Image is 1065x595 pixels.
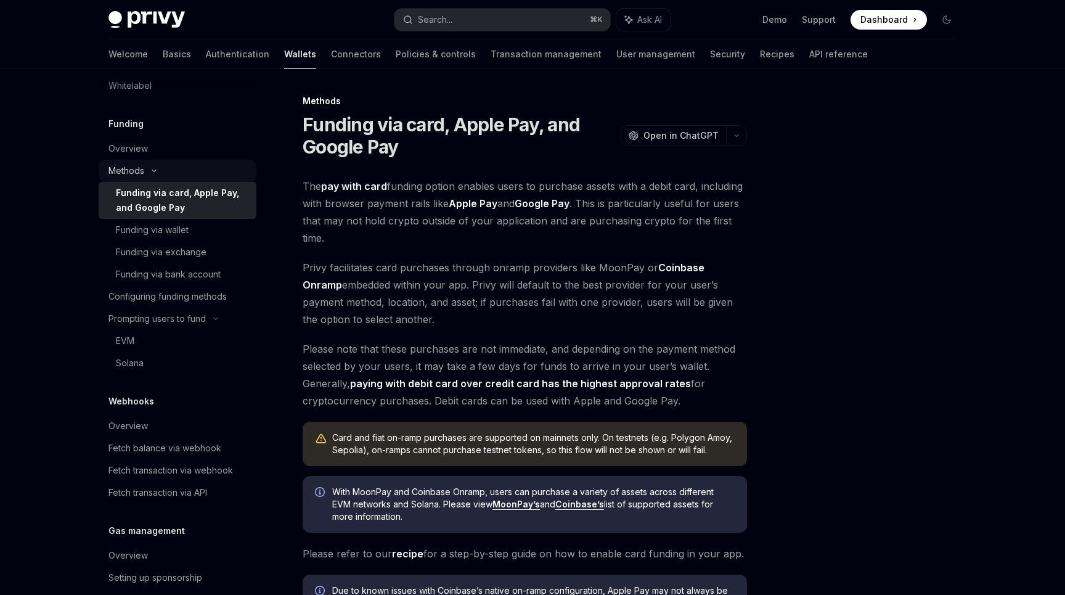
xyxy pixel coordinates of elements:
strong: Apple Pay [449,197,497,210]
a: Overview [99,137,256,160]
button: Ask AI [616,9,671,31]
a: Fetch transaction via API [99,482,256,504]
div: EVM [116,334,134,348]
div: Card and fiat on-ramp purchases are supported on mainnets only. On testnets (e.g. Polygon Amoy, S... [332,432,735,456]
h1: Funding via card, Apple Pay, and Google Pay [303,113,616,158]
a: Overview [99,544,256,567]
div: Funding via bank account [116,267,221,282]
span: Please note that these purchases are not immediate, and depending on the payment method selected ... [303,340,747,409]
button: Open in ChatGPT [621,125,726,146]
svg: Warning [315,433,327,445]
span: Privy facilitates card purchases through onramp providers like MoonPay or embedded within your ap... [303,259,747,328]
strong: Google Pay [515,197,569,210]
svg: Info [315,487,327,499]
a: Funding via wallet [99,219,256,241]
button: Toggle dark mode [937,10,957,30]
span: Open in ChatGPT [643,129,719,142]
a: Setting up sponsorship [99,567,256,589]
a: Authentication [206,39,269,69]
div: Funding via wallet [116,223,189,237]
span: With MoonPay and Coinbase Onramp, users can purchase a variety of assets across different EVM net... [332,486,735,523]
a: Configuring funding methods [99,285,256,308]
div: Methods [108,163,144,178]
div: Overview [108,141,148,156]
a: Transaction management [491,39,602,69]
h5: Gas management [108,523,185,538]
h5: Webhooks [108,394,154,409]
div: Search... [418,12,452,27]
a: Fetch transaction via webhook [99,459,256,482]
div: Setting up sponsorship [108,570,202,585]
a: Welcome [108,39,148,69]
a: MoonPay’s [492,499,540,510]
img: dark logo [108,11,185,28]
div: Funding via card, Apple Pay, and Google Pay [116,186,249,215]
span: Dashboard [860,14,908,26]
div: Solana [116,356,144,371]
a: Funding via exchange [99,241,256,263]
a: Wallets [284,39,316,69]
a: Support [802,14,836,26]
a: Security [710,39,745,69]
span: The funding option enables users to purchase assets with a debit card, including with browser pay... [303,178,747,247]
span: Please refer to our for a step-by-step guide on how to enable card funding in your app. [303,545,747,562]
a: Solana [99,352,256,374]
span: Ask AI [637,14,662,26]
div: Overview [108,548,148,563]
a: User management [616,39,695,69]
div: Configuring funding methods [108,289,227,304]
a: Funding via card, Apple Pay, and Google Pay [99,182,256,219]
strong: pay with card [321,180,387,192]
button: Search...⌘K [394,9,610,31]
a: Recipes [760,39,794,69]
h5: Funding [108,117,144,131]
a: Dashboard [851,10,927,30]
a: recipe [392,548,423,560]
div: Methods [303,95,747,107]
a: Connectors [331,39,381,69]
span: ⌘ K [590,15,603,25]
a: Overview [99,415,256,437]
a: Coinbase’s [555,499,604,510]
a: Fetch balance via webhook [99,437,256,459]
div: Overview [108,419,148,433]
div: Funding via exchange [116,245,206,260]
a: API reference [809,39,868,69]
strong: paying with debit card over credit card has the highest approval rates [350,377,691,390]
a: Policies & controls [396,39,476,69]
div: Fetch balance via webhook [108,441,221,456]
a: Funding via bank account [99,263,256,285]
div: Fetch transaction via API [108,485,207,500]
div: Prompting users to fund [108,311,206,326]
a: EVM [99,330,256,352]
div: Fetch transaction via webhook [108,463,233,478]
a: Basics [163,39,191,69]
a: Demo [762,14,787,26]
